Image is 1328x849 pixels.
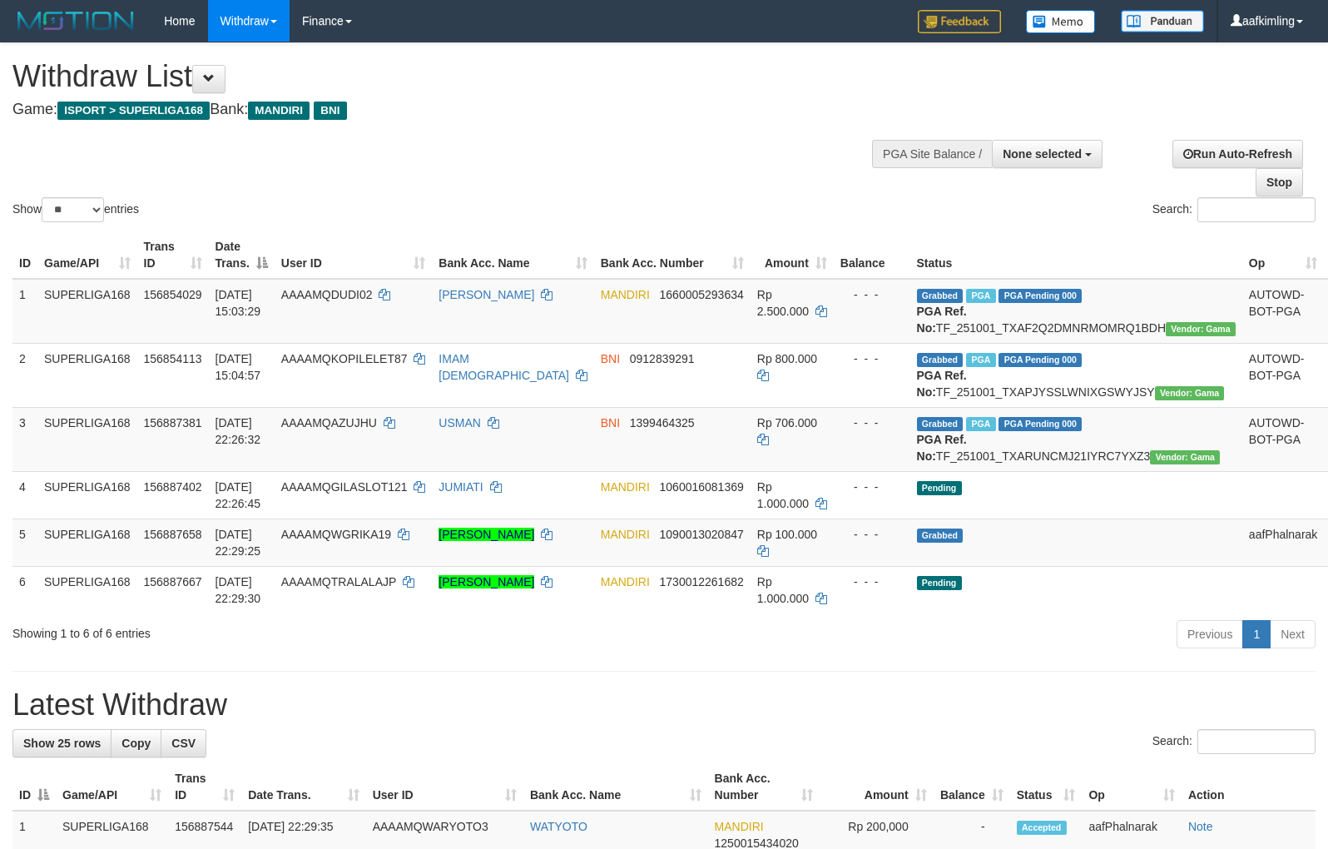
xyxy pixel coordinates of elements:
span: [DATE] 22:26:32 [216,416,261,446]
span: AAAAMQWGRIKA19 [281,528,391,541]
a: Next [1270,620,1316,648]
td: AUTOWD-BOT-PGA [1242,407,1325,471]
img: Feedback.jpg [918,10,1001,33]
a: JUMIATI [439,480,483,494]
th: Action [1182,763,1316,811]
span: BNI [314,102,346,120]
th: Game/API: activate to sort column ascending [56,763,168,811]
span: PGA Pending [998,417,1082,431]
span: MANDIRI [601,480,650,494]
span: Copy [121,737,151,750]
th: Status: activate to sort column ascending [1010,763,1083,811]
button: None selected [992,140,1103,168]
span: Marked by aafsoumeymey [966,417,995,431]
td: SUPERLIGA168 [37,343,137,407]
td: SUPERLIGA168 [37,519,137,566]
label: Search: [1152,197,1316,222]
input: Search: [1197,197,1316,222]
h4: Game: Bank: [12,102,869,118]
td: 1 [12,279,37,344]
span: Copy 1660005293634 to clipboard [660,288,744,301]
img: Button%20Memo.svg [1026,10,1096,33]
span: AAAAMQTRALALAJP [281,575,396,588]
td: SUPERLIGA168 [37,471,137,519]
img: panduan.png [1121,10,1204,32]
span: Grabbed [917,417,964,431]
span: [DATE] 22:26:45 [216,480,261,510]
h1: Withdraw List [12,60,869,93]
th: Status [910,231,1242,279]
span: Rp 706.000 [757,416,817,429]
span: [DATE] 22:29:25 [216,528,261,558]
b: PGA Ref. No: [917,305,967,335]
span: 156887381 [144,416,202,429]
a: Copy [111,729,161,757]
a: 1 [1242,620,1271,648]
th: Balance: activate to sort column ascending [934,763,1010,811]
span: BNI [601,416,620,429]
span: AAAAMQDUDI02 [281,288,373,301]
b: PGA Ref. No: [917,369,967,399]
span: PGA Pending [998,353,1082,367]
th: Trans ID: activate to sort column ascending [137,231,209,279]
span: Pending [917,576,962,590]
a: CSV [161,729,206,757]
span: Copy 1090013020847 to clipboard [660,528,744,541]
span: Grabbed [917,529,964,543]
td: 3 [12,407,37,471]
span: CSV [171,737,196,750]
td: SUPERLIGA168 [37,566,137,613]
span: ISPORT > SUPERLIGA168 [57,102,210,120]
span: Show 25 rows [23,737,101,750]
div: PGA Site Balance / [872,140,992,168]
div: - - - [840,350,904,367]
span: Rp 100.000 [757,528,817,541]
td: aafPhalnarak [1242,519,1325,566]
div: - - - [840,479,904,495]
span: Vendor URL: https://trx31.1velocity.biz [1155,386,1225,400]
span: AAAAMQAZUJHU [281,416,377,429]
span: [DATE] 15:04:57 [216,352,261,382]
input: Search: [1197,729,1316,754]
a: Run Auto-Refresh [1172,140,1303,168]
td: SUPERLIGA168 [37,279,137,344]
span: PGA Pending [998,289,1082,303]
th: User ID: activate to sort column ascending [275,231,433,279]
a: USMAN [439,416,481,429]
span: MANDIRI [601,288,650,301]
span: None selected [1003,147,1082,161]
span: MANDIRI [248,102,310,120]
span: Vendor URL: https://trx31.1velocity.biz [1150,450,1220,464]
th: User ID: activate to sort column ascending [366,763,523,811]
td: 4 [12,471,37,519]
a: Stop [1256,168,1303,196]
span: 156854029 [144,288,202,301]
a: [PERSON_NAME] [439,575,534,588]
span: Copy 1060016081369 to clipboard [660,480,744,494]
th: Bank Acc. Number: activate to sort column ascending [594,231,751,279]
label: Search: [1152,729,1316,754]
span: [DATE] 22:29:30 [216,575,261,605]
a: WATYOTO [530,820,587,833]
a: Previous [1177,620,1243,648]
span: MANDIRI [601,575,650,588]
b: PGA Ref. No: [917,433,967,463]
span: BNI [601,352,620,365]
span: Copy 1399464325 to clipboard [630,416,695,429]
th: Amount: activate to sort column ascending [751,231,834,279]
div: - - - [840,573,904,590]
span: MANDIRI [715,820,764,833]
span: 156887667 [144,575,202,588]
img: MOTION_logo.png [12,8,139,33]
span: Grabbed [917,289,964,303]
th: Balance [834,231,910,279]
span: Pending [917,481,962,495]
h1: Latest Withdraw [12,688,1316,722]
td: 5 [12,519,37,566]
a: IMAM [DEMOGRAPHIC_DATA] [439,352,569,382]
th: ID: activate to sort column descending [12,763,56,811]
td: TF_251001_TXAPJYSSLWNIXGSWYJSY [910,343,1242,407]
a: [PERSON_NAME] [439,288,534,301]
span: Rp 1.000.000 [757,575,809,605]
span: 156854113 [144,352,202,365]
